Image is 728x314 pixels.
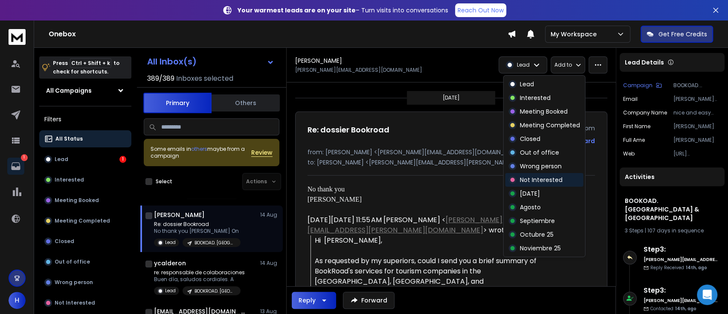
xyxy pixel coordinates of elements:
[625,197,719,222] h1: BOOKOAD. [GEOGRAPHIC_DATA] & [GEOGRAPHIC_DATA]
[295,67,422,73] p: [PERSON_NAME][EMAIL_ADDRESS][DOMAIN_NAME]
[154,269,245,276] p: re: responsable de colaboraciones
[307,184,557,194] div: No thank you
[147,73,174,84] span: 389 / 389
[623,137,645,144] p: full ame
[238,6,356,15] strong: Your warmest leads are on your site
[520,176,563,184] p: Not Interested
[147,57,197,66] h1: All Inbox(s)
[55,258,90,265] p: Out of office
[517,62,530,68] p: Lead
[238,6,448,15] p: – Turn visits into conversations
[697,285,717,305] div: Open Intercom Messenger
[307,194,557,205] div: [PERSON_NAME]
[458,6,504,15] p: Reach Out Now
[55,299,95,306] p: Not Interested
[9,292,26,309] span: H
[650,305,696,312] p: Contacted
[623,123,650,130] p: First Name
[520,244,561,252] p: Noviembre 25
[520,80,534,88] p: Lead
[520,121,580,129] p: Meeting Completed
[299,296,316,305] div: Reply
[307,215,557,235] div: [DATE][DATE] 11:55 AM [PERSON_NAME] < > wrote:
[673,82,721,89] p: BOOKOAD. [GEOGRAPHIC_DATA] & [GEOGRAPHIC_DATA]
[623,109,667,116] p: Company Name
[520,107,568,116] p: Meeting Booked
[644,256,718,263] h6: [PERSON_NAME][EMAIL_ADDRESS][PERSON_NAME][DOMAIN_NAME]
[673,123,721,130] p: [PERSON_NAME]
[53,59,119,76] p: Press to check for shortcuts.
[443,94,460,101] p: [DATE]
[520,162,562,170] p: Wrong person
[260,260,279,267] p: 14 Aug
[154,228,241,235] p: No thank you [PERSON_NAME] On
[212,94,280,112] button: Others
[119,156,126,163] div: 1
[39,113,131,125] h3: Filters
[625,227,644,234] span: 3 Steps
[307,158,595,167] p: to: [PERSON_NAME] <[PERSON_NAME][EMAIL_ADDRESS][PERSON_NAME][DOMAIN_NAME]>
[55,279,93,286] p: Wrong person
[520,189,540,198] p: [DATE]
[673,96,721,103] p: [PERSON_NAME][EMAIL_ADDRESS][DOMAIN_NAME]
[55,135,83,142] p: All Status
[154,259,186,267] h1: ycalderon
[176,73,233,84] h3: Inboxes selected
[650,264,707,271] p: Reply Received
[55,217,110,224] p: Meeting Completed
[343,292,394,309] button: Forward
[551,30,600,38] p: My Workspace
[644,244,718,255] h6: Step 3 :
[55,156,68,163] p: Lead
[620,167,725,186] div: Activities
[520,94,551,102] p: Interested
[520,203,541,211] p: Agosto
[156,178,172,185] label: Select
[623,96,638,103] p: Email
[194,240,235,246] p: BOOKOAD. [GEOGRAPHIC_DATA] & [GEOGRAPHIC_DATA]
[673,137,721,144] p: [PERSON_NAME]
[520,135,540,143] p: Closed
[21,154,28,161] p: 1
[644,285,718,296] h6: Step 3 :
[625,58,664,67] p: Lead Details
[520,230,554,239] p: Octubre 25
[9,29,26,45] img: logo
[307,215,502,235] a: [PERSON_NAME][EMAIL_ADDRESS][PERSON_NAME][DOMAIN_NAME]
[260,211,279,218] p: 14 Aug
[625,227,719,234] div: |
[151,146,251,159] div: Some emails in maybe from a campaign
[686,264,707,271] span: 14th, ago
[165,288,176,294] p: Lead
[644,297,718,304] h6: [PERSON_NAME][EMAIL_ADDRESS][PERSON_NAME][DOMAIN_NAME]
[154,276,245,283] p: Buen día, saludos cordiales. A
[143,93,212,113] button: Primary
[307,124,389,136] h1: Re: dossier Bookroad
[154,221,241,228] p: Re: dossier Bookroad
[623,82,653,89] p: Campaign
[307,148,595,156] p: from: [PERSON_NAME] <[PERSON_NAME][EMAIL_ADDRESS][DOMAIN_NAME]>
[55,197,99,204] p: Meeting Booked
[49,29,508,39] h1: Onebox
[70,58,111,68] span: Ctrl + Shift + k
[46,86,92,95] h1: All Campaigns
[520,217,555,225] p: Septiembre
[623,150,635,157] p: web
[55,176,84,183] p: Interested
[673,150,721,157] p: [URL][DOMAIN_NAME]
[191,145,207,153] span: others
[675,305,696,312] span: 14th, ago
[520,148,559,157] p: Out of office
[154,211,205,219] h1: [PERSON_NAME]
[647,227,704,234] span: 107 days in sequence
[55,238,74,245] p: Closed
[658,30,707,38] p: Get Free Credits
[165,239,176,246] p: Lead
[295,56,342,65] h1: [PERSON_NAME]
[673,109,721,116] p: nice and easy travel
[554,62,572,68] p: Add to
[251,148,273,157] span: Review
[194,288,235,294] p: BOOKROAD. [GEOGRAPHIC_DATA] y [GEOGRAPHIC_DATA] 2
